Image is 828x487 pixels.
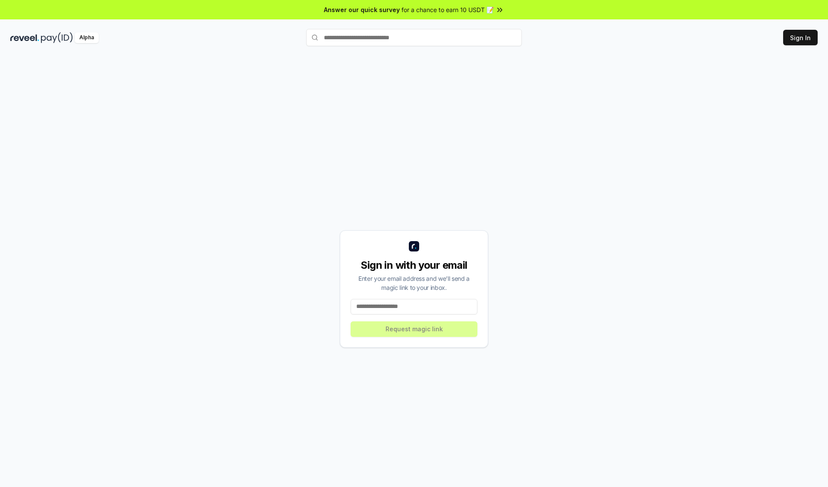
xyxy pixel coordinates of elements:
img: pay_id [41,32,73,43]
button: Sign In [783,30,818,45]
div: Sign in with your email [351,258,477,272]
span: for a chance to earn 10 USDT 📝 [401,5,494,14]
div: Alpha [75,32,99,43]
img: reveel_dark [10,32,39,43]
div: Enter your email address and we’ll send a magic link to your inbox. [351,274,477,292]
img: logo_small [409,241,419,251]
span: Answer our quick survey [324,5,400,14]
